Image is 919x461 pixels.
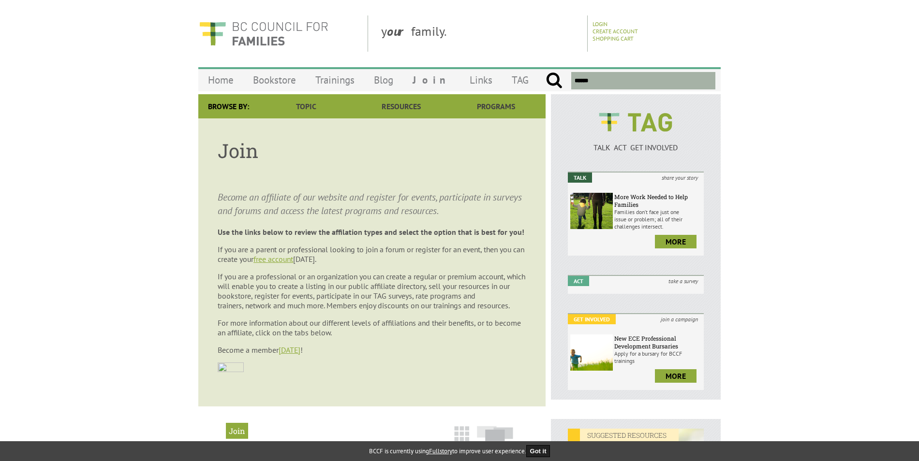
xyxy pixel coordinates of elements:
div: y family. [373,15,588,52]
a: more [655,369,697,383]
p: Families don’t face just one issue or problem; all of their challenges intersect. [614,208,701,230]
a: Login [593,20,608,28]
h1: Join [218,138,526,163]
p: For more information about our different levels of affiliations and their benefits, or to become ... [218,318,526,337]
p: Apply for a bursary for BCCF trainings [614,350,701,364]
a: TALK ACT GET INVOLVED [568,133,704,152]
h6: New ECE Professional Development Bursaries [614,334,701,350]
a: Shopping Cart [593,35,634,42]
a: Topic [259,94,354,118]
em: Get Involved [568,314,616,324]
em: SUGGESTED RESOURCES [568,429,679,442]
img: BC Council for FAMILIES [198,15,329,52]
a: Create Account [593,28,638,35]
i: join a campaign [655,314,704,324]
p: Become a member ! [218,345,526,355]
div: Browse By: [198,94,259,118]
em: Act [568,276,589,286]
a: Blog [364,69,403,91]
i: share your story [656,173,704,183]
button: Got it [526,445,550,457]
img: grid-icon.png [454,426,469,441]
a: free account [253,254,293,264]
p: TALK ACT GET INVOLVED [568,143,704,152]
a: Bookstore [243,69,306,91]
a: Home [198,69,243,91]
a: Resources [354,94,448,118]
span: If you are a professional or an organization you can create a regular or premium account, which w... [218,272,525,310]
a: TAG [502,69,538,91]
img: slide-icon.png [477,426,513,441]
h2: Join [226,423,248,439]
em: Talk [568,173,592,183]
a: more [655,235,697,248]
i: take a survey [663,276,704,286]
input: Submit [546,72,563,89]
a: Join [403,69,460,91]
p: Become an affiliate of our website and register for events, participate in surveys and forums and... [218,190,526,217]
a: Links [460,69,502,91]
img: BCCF's TAG Logo [592,104,679,141]
strong: Use the links below to review the affilation types and select the option that is best for you! [218,227,524,237]
strong: our [387,23,411,39]
a: Slide View [474,431,516,446]
h6: More Work Needed to Help Families [614,193,701,208]
a: Programs [449,94,544,118]
a: Trainings [306,69,364,91]
a: Fullstory [429,447,452,455]
a: Grid View [451,431,472,446]
a: [DATE] [279,345,300,355]
p: If you are a parent or professional looking to join a forum or register for an event, then you ca... [218,245,526,264]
